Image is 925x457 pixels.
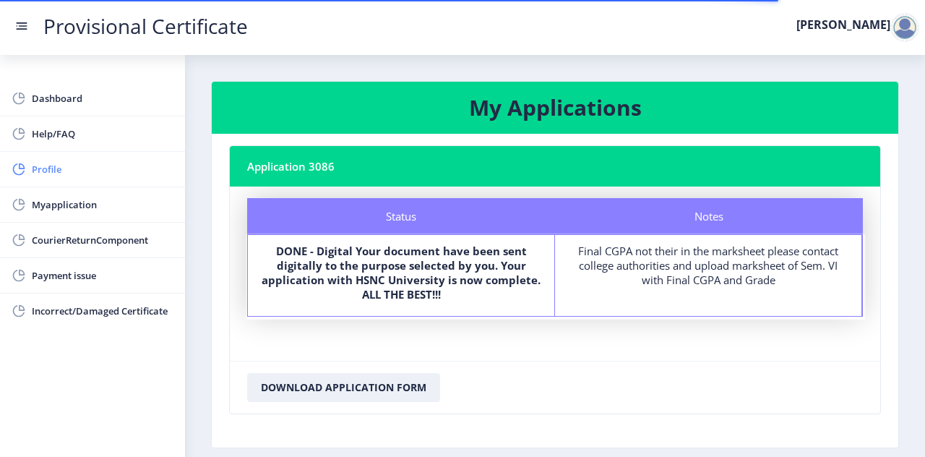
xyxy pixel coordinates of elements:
span: Incorrect/Damaged Certificate [32,302,173,320]
b: DONE - Digital Your document have been sent digitally to the purpose selected by you. Your applic... [262,244,541,302]
span: Dashboard [32,90,173,107]
label: [PERSON_NAME] [796,19,890,30]
h3: My Applications [229,93,881,122]
span: CourierReturnComponent [32,231,173,249]
span: Help/FAQ [32,125,173,142]
span: Payment issue [32,267,173,284]
span: Myapplication [32,196,173,213]
div: Notes [555,198,863,234]
div: Final CGPA not their in the marksheet please contact college authorities and upload marksheet of ... [568,244,848,287]
button: Download Application Form [247,373,440,402]
a: Provisional Certificate [29,19,262,34]
span: Profile [32,161,173,178]
nb-card-header: Application 3086 [230,146,880,187]
div: Status [247,198,555,234]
